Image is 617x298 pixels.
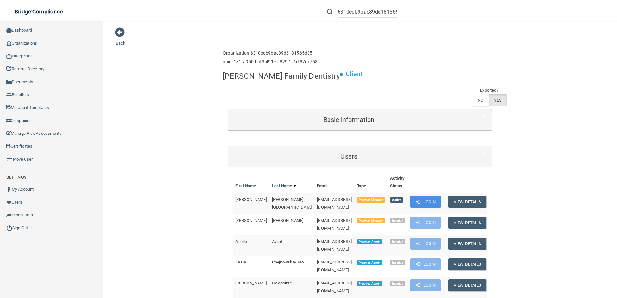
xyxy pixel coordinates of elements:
span: Inactive [390,281,405,286]
th: Email [314,172,354,193]
span: [EMAIL_ADDRESS][DOMAIN_NAME] [317,218,352,231]
th: Type [354,172,388,193]
button: View Details [448,196,486,208]
span: Practice Member [357,218,385,223]
label: YES [489,94,507,106]
a: Last Name [272,182,296,190]
img: ic_power_dark.7ecde6b1.png [6,225,12,231]
h6: uuid: 131fa950-baf3-491e-a829-1f1ef87c7753 [223,59,318,64]
img: ic_dashboard_dark.d01f4a41.png [6,28,12,33]
img: icon-users.e205127d.png [6,200,12,205]
span: Active [390,197,403,203]
button: View Details [448,217,486,229]
span: [PERSON_NAME] [272,218,303,223]
span: Delapointe [272,281,292,285]
label: SETTINGS [6,174,26,181]
button: View Details [448,258,486,270]
span: [EMAIL_ADDRESS][DOMAIN_NAME] [317,281,352,293]
img: enterprise.0d942306.png [6,54,12,59]
h5: Users [233,153,465,160]
h4: [PERSON_NAME] Family Dentistry [223,72,340,80]
p: Client [346,68,363,80]
span: Chejnowska-Dao [272,260,304,264]
span: Avant [272,239,283,244]
h6: Organization 6310cdb9bae89d6181565d05 [223,51,318,55]
img: icon-export.b9366987.png [6,213,12,218]
span: Practice Admin [357,239,382,244]
span: Practice Member [357,197,385,203]
span: [PERSON_NAME] [235,218,267,223]
span: [EMAIL_ADDRESS][DOMAIN_NAME] [317,239,352,252]
img: ic-search.3b580494.png [327,9,333,15]
span: [EMAIL_ADDRESS][DOMAIN_NAME] [317,260,352,272]
input: Search [338,6,397,18]
img: ic_user_dark.df1a06c3.png [6,187,12,192]
span: [PERSON_NAME] [235,281,267,285]
img: briefcase.64adab9b.png [6,156,13,163]
span: Arielle [235,239,247,244]
img: icon-documents.8dae5593.png [6,80,12,85]
label: NO [472,94,489,106]
span: Kasia [235,260,246,264]
button: View Details [448,238,486,250]
span: Inactive [390,239,405,244]
span: Inactive [390,260,405,265]
button: View Details [448,279,486,291]
span: [PERSON_NAME] [GEOGRAPHIC_DATA] [272,197,312,210]
span: Practice Admin [357,260,382,265]
span: [PERSON_NAME] [235,197,267,202]
span: Inactive [390,218,405,223]
a: Basic Information [233,113,487,127]
a: First Name [235,182,256,190]
span: Practice Admin [357,281,382,286]
a: Back [116,33,125,45]
button: Login [410,217,441,229]
button: Login [410,196,441,208]
img: ic_reseller.de258add.png [6,92,12,97]
h5: Basic Information [233,116,465,123]
td: Exported? [472,86,507,94]
img: organization-icon.f8decf85.png [6,41,12,46]
span: [EMAIL_ADDRESS][DOMAIN_NAME] [317,197,352,210]
th: Activity Status [388,172,408,193]
button: Login [410,258,441,270]
a: Users [233,149,487,164]
button: Login [410,238,441,250]
button: Login [410,279,441,291]
img: bridge_compliance_login_screen.278c3ca4.svg [10,5,69,18]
